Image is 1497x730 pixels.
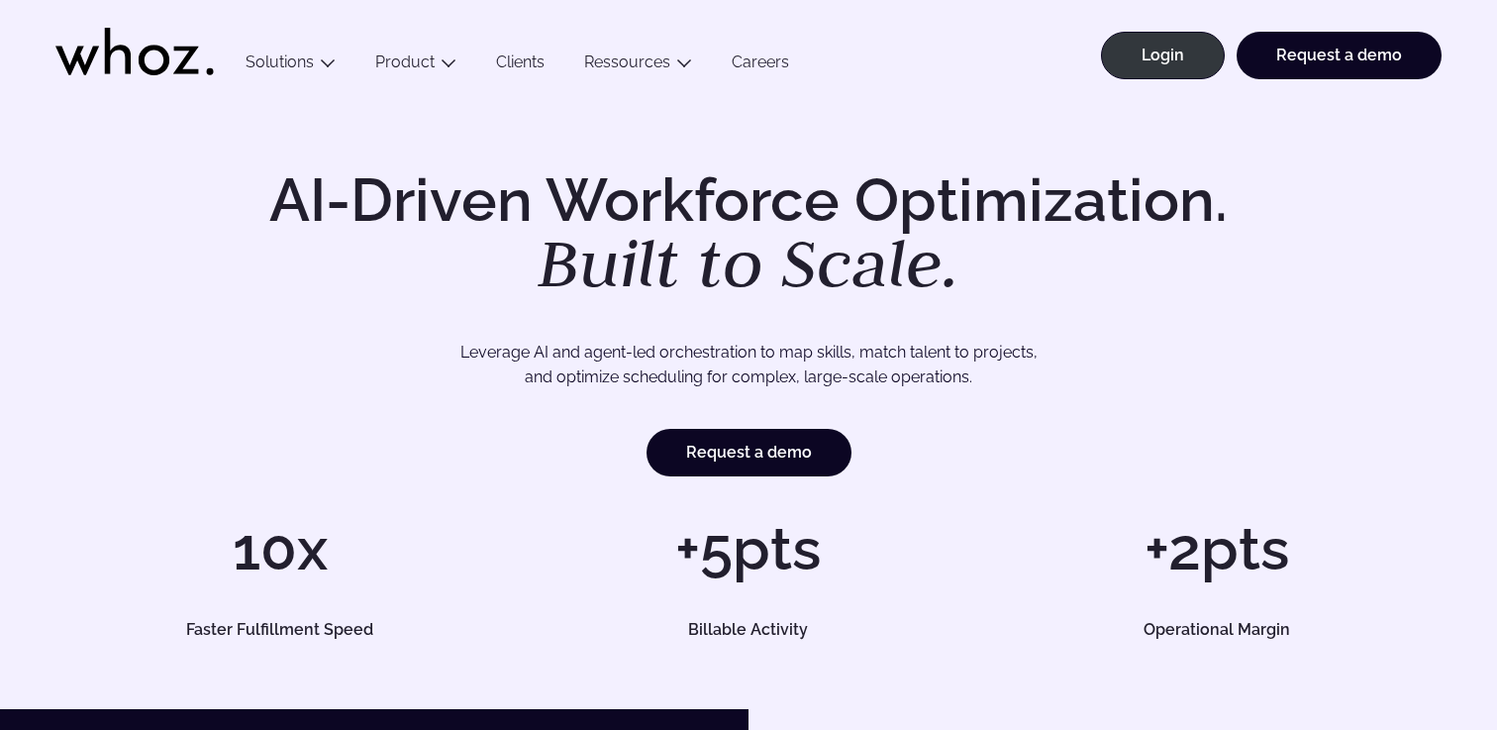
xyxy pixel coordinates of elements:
[476,52,564,79] a: Clients
[242,170,1255,297] h1: AI-Driven Workforce Optimization.
[524,519,972,578] h1: +5pts
[647,429,851,476] a: Request a demo
[375,52,435,71] a: Product
[993,519,1442,578] h1: +2pts
[226,52,355,79] button: Solutions
[547,622,950,638] h5: Billable Activity
[125,340,1372,390] p: Leverage AI and agent-led orchestration to map skills, match talent to projects, and optimize sch...
[564,52,712,79] button: Ressources
[1101,32,1225,79] a: Login
[584,52,670,71] a: Ressources
[78,622,482,638] h5: Faster Fulfillment Speed
[538,219,959,306] em: Built to Scale.
[1015,622,1419,638] h5: Operational Margin
[712,52,809,79] a: Careers
[55,519,504,578] h1: 10x
[355,52,476,79] button: Product
[1237,32,1442,79] a: Request a demo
